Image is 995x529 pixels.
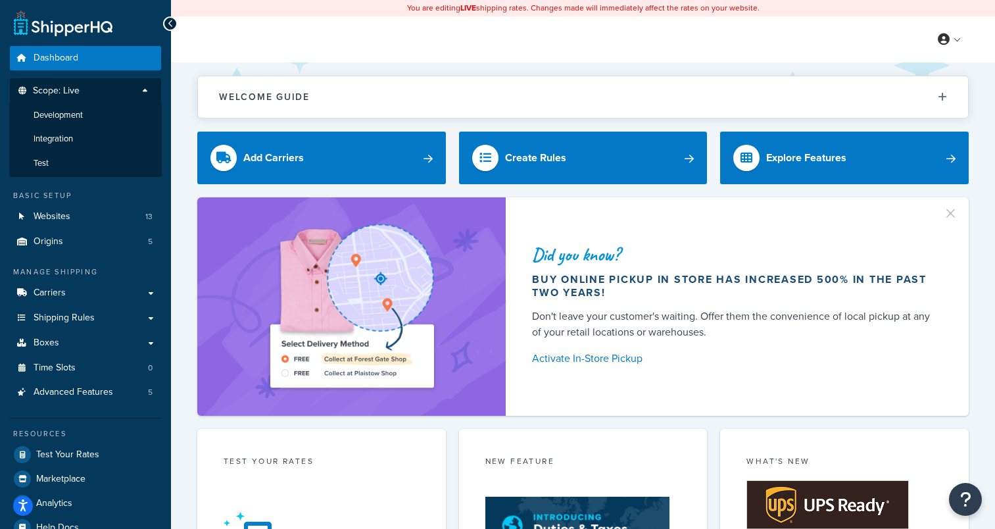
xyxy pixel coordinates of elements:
[34,53,78,64] span: Dashboard
[34,236,63,247] span: Origins
[10,190,161,201] div: Basic Setup
[9,103,162,128] li: Development
[34,363,76,374] span: Time Slots
[145,211,153,222] span: 13
[10,281,161,305] a: Carriers
[36,474,85,485] span: Marketplace
[34,313,95,324] span: Shipping Rules
[148,236,153,247] span: 5
[720,132,969,184] a: Explore Features
[219,92,310,102] h2: Welcome Guide
[10,331,161,355] a: Boxes
[148,363,153,374] span: 0
[224,455,420,470] div: Test your rates
[243,149,304,167] div: Add Carriers
[10,380,161,405] li: Advanced Features
[9,127,162,151] li: Integration
[10,443,161,466] a: Test Your Rates
[459,132,708,184] a: Create Rules
[10,356,161,380] a: Time Slots0
[10,230,161,254] li: Origins
[10,266,161,278] div: Manage Shipping
[34,288,66,299] span: Carriers
[36,449,99,461] span: Test Your Rates
[34,211,70,222] span: Websites
[33,86,80,97] span: Scope: Live
[34,158,49,169] span: Test
[10,205,161,229] a: Websites13
[532,273,937,299] div: Buy online pickup in store has increased 500% in the past two years!
[485,455,681,470] div: New Feature
[34,387,113,398] span: Advanced Features
[505,149,566,167] div: Create Rules
[10,46,161,70] a: Dashboard
[10,205,161,229] li: Websites
[766,149,846,167] div: Explore Features
[10,230,161,254] a: Origins5
[746,455,942,470] div: What's New
[532,245,937,264] div: Did you know?
[10,356,161,380] li: Time Slots
[233,217,471,396] img: ad-shirt-map-b0359fc47e01cab431d101c4b569394f6a03f54285957d908178d52f29eb9668.png
[9,151,162,176] li: Test
[949,483,982,516] button: Open Resource Center
[10,428,161,440] div: Resources
[10,467,161,491] a: Marketplace
[532,349,937,368] a: Activate In-Store Pickup
[460,2,476,14] b: LIVE
[36,498,72,509] span: Analytics
[10,306,161,330] a: Shipping Rules
[34,110,83,121] span: Development
[532,309,937,340] div: Don't leave your customer's waiting. Offer them the convenience of local pickup at any of your re...
[148,387,153,398] span: 5
[34,338,59,349] span: Boxes
[198,76,968,118] button: Welcome Guide
[34,134,73,145] span: Integration
[197,132,446,184] a: Add Carriers
[10,380,161,405] a: Advanced Features5
[10,491,161,515] a: Analytics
